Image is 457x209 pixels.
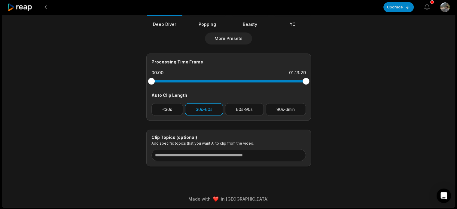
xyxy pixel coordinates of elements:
img: heart emoji [213,196,218,202]
div: 00:00 [151,70,163,76]
div: Made with in [GEOGRAPHIC_DATA] [8,196,449,202]
div: Clip Topics (optional) [151,135,306,140]
div: Open Intercom Messenger [437,189,451,203]
button: 30s-60s [185,103,223,115]
div: Deep Diver [146,21,183,27]
button: 60s-90s [225,103,264,115]
div: YC [274,21,311,27]
button: Upgrade [383,2,414,12]
div: Beasty [232,21,268,27]
button: <30s [151,103,183,115]
div: Popping [189,21,226,27]
button: 90s-3min [266,103,306,115]
button: More Presets [205,32,252,45]
div: 01:13:29 [289,70,306,76]
div: Auto Clip Length [151,92,306,98]
p: Add specific topics that you want AI to clip from the video. [151,141,306,146]
div: Processing Time Frame [151,59,306,65]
